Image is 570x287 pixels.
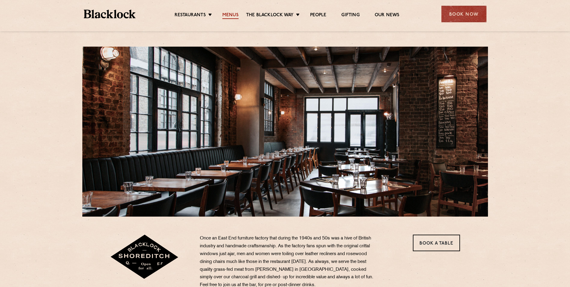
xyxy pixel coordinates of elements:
[375,12,400,19] a: Our News
[222,12,239,19] a: Menus
[413,235,460,251] a: Book a Table
[310,12,326,19] a: People
[246,12,294,19] a: The Blacklock Way
[341,12,359,19] a: Gifting
[110,235,179,280] img: Shoreditch-stamp-v2-default.svg
[175,12,206,19] a: Restaurants
[441,6,486,22] div: Book Now
[84,10,136,18] img: BL_Textured_Logo-footer-cropped.svg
